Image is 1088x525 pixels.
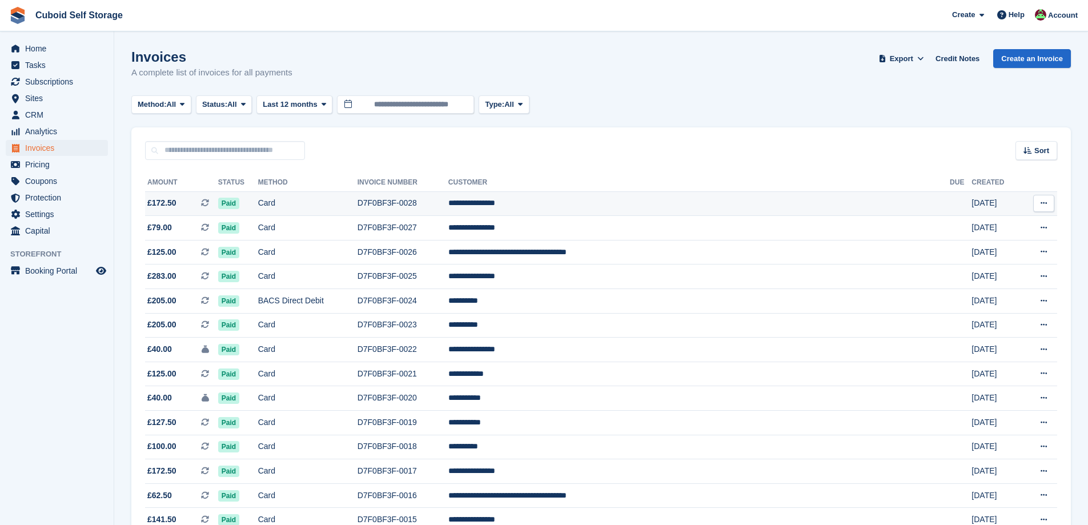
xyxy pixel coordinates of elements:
td: D7F0BF3F-0016 [358,483,448,508]
span: £40.00 [147,343,172,355]
td: D7F0BF3F-0021 [358,362,448,386]
td: [DATE] [971,264,1021,289]
span: Paid [218,417,239,428]
td: D7F0BF3F-0026 [358,240,448,264]
span: £172.50 [147,465,176,477]
a: menu [6,140,108,156]
span: Tasks [25,57,94,73]
span: Paid [218,392,239,404]
button: Last 12 months [256,95,332,114]
th: Method [258,174,358,192]
a: menu [6,173,108,189]
td: D7F0BF3F-0028 [358,191,448,216]
span: Paid [218,271,239,282]
td: [DATE] [971,216,1021,241]
td: Card [258,338,358,362]
td: [DATE] [971,459,1021,484]
span: Account [1048,10,1078,21]
a: menu [6,74,108,90]
span: £79.00 [147,222,172,234]
span: Paid [218,368,239,380]
td: D7F0BF3F-0024 [358,289,448,314]
span: Pricing [25,157,94,173]
span: £40.00 [147,392,172,404]
td: D7F0BF3F-0027 [358,216,448,241]
span: Settings [25,206,94,222]
span: £125.00 [147,368,176,380]
td: [DATE] [971,313,1021,338]
span: Paid [218,490,239,502]
button: Status: All [196,95,252,114]
a: Credit Notes [931,49,984,68]
span: Method: [138,99,167,110]
td: [DATE] [971,362,1021,386]
span: £283.00 [147,270,176,282]
button: Type: All [479,95,529,114]
h1: Invoices [131,49,292,65]
span: Booking Portal [25,263,94,279]
a: menu [6,157,108,173]
td: [DATE] [971,338,1021,362]
span: Storefront [10,249,114,260]
th: Customer [448,174,950,192]
span: Paid [218,247,239,258]
a: Preview store [94,264,108,278]
td: Card [258,191,358,216]
td: [DATE] [971,483,1021,508]
th: Status [218,174,258,192]
td: Card [258,386,358,411]
span: Paid [218,466,239,477]
a: menu [6,190,108,206]
span: All [227,99,237,110]
td: [DATE] [971,435,1021,459]
a: menu [6,57,108,73]
a: menu [6,107,108,123]
span: Invoices [25,140,94,156]
p: A complete list of invoices for all payments [131,66,292,79]
span: Last 12 months [263,99,317,110]
span: Protection [25,190,94,206]
td: [DATE] [971,289,1021,314]
td: D7F0BF3F-0025 [358,264,448,289]
a: Cuboid Self Storage [31,6,127,25]
span: Paid [218,441,239,452]
td: D7F0BF3F-0023 [358,313,448,338]
td: D7F0BF3F-0018 [358,435,448,459]
span: Export [890,53,913,65]
td: Card [258,362,358,386]
td: [DATE] [971,411,1021,435]
span: £62.50 [147,490,172,502]
td: Card [258,216,358,241]
td: Card [258,411,358,435]
td: [DATE] [971,191,1021,216]
span: Subscriptions [25,74,94,90]
span: Sort [1034,145,1049,157]
a: menu [6,41,108,57]
a: menu [6,223,108,239]
span: Paid [218,198,239,209]
span: £100.00 [147,440,176,452]
span: Coupons [25,173,94,189]
span: CRM [25,107,94,123]
span: Paid [218,344,239,355]
span: All [504,99,514,110]
td: D7F0BF3F-0017 [358,459,448,484]
td: Card [258,264,358,289]
th: Amount [145,174,218,192]
td: Card [258,240,358,264]
th: Created [971,174,1021,192]
a: menu [6,263,108,279]
span: Type: [485,99,504,110]
span: £172.50 [147,197,176,209]
td: Card [258,483,358,508]
a: menu [6,90,108,106]
th: Due [950,174,971,192]
span: £125.00 [147,246,176,258]
span: £205.00 [147,319,176,331]
a: menu [6,123,108,139]
th: Invoice Number [358,174,448,192]
span: All [167,99,176,110]
span: Paid [218,295,239,307]
span: £205.00 [147,295,176,307]
button: Method: All [131,95,191,114]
